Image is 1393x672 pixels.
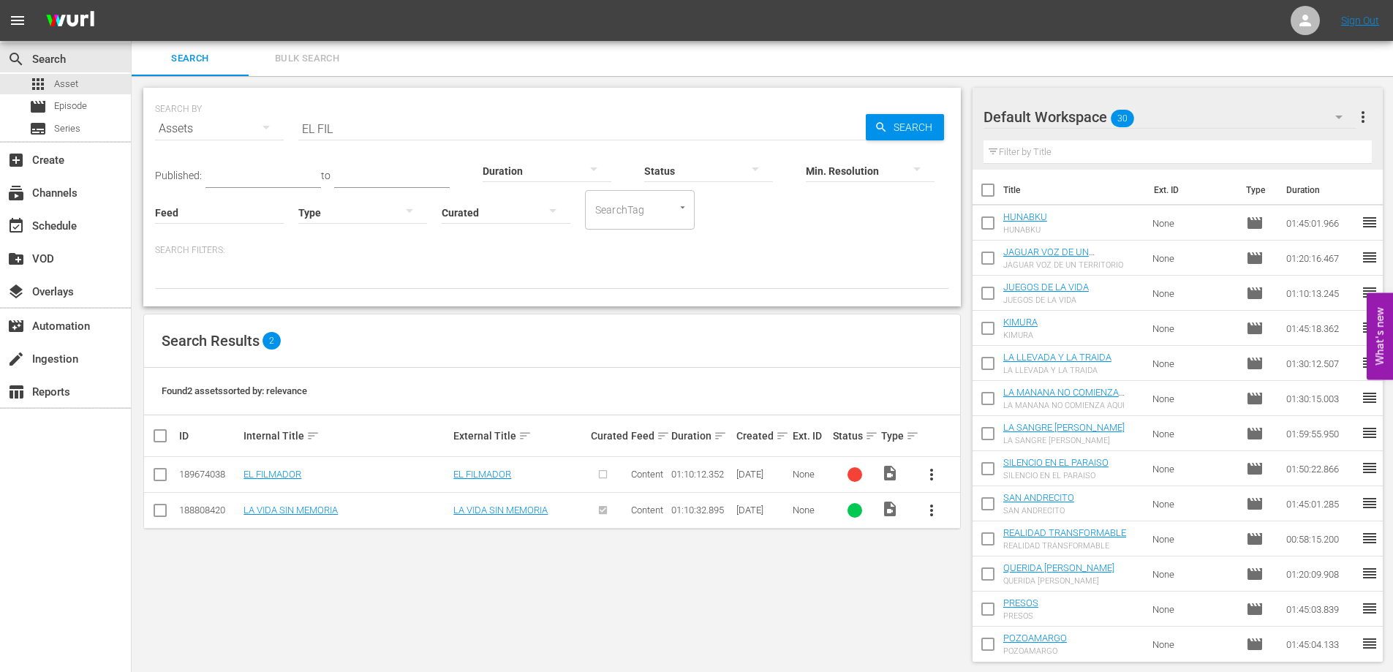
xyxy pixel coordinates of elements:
[244,505,338,516] a: LA VIDA SIN MEMORIA
[1003,317,1038,328] a: KIMURA
[35,4,105,38] img: ans4CAIJ8jUAAAAAAAAAAAAAAAAAAAAAAAAgQb4GAAAAAAAAAAAAAAAAAAAAAAAAJMjXAAAAAAAAAAAAAAAAAAAAAAAAgAT5G...
[1280,346,1361,381] td: 01:30:12.507
[453,469,511,480] a: EL FILMADOR
[1361,565,1378,582] span: reorder
[1003,225,1047,235] div: HUNABKU
[1246,355,1264,372] span: Episode
[1246,320,1264,337] span: Episode
[1361,424,1378,442] span: reorder
[1003,492,1074,503] a: SAN ANDRECITO
[155,170,202,181] span: Published:
[1003,436,1125,445] div: LA SANGRE [PERSON_NAME]
[7,50,25,68] span: Search
[591,430,627,442] div: Curated
[1003,597,1038,608] a: PRESOS
[1003,401,1141,410] div: LA MANANA NO COMIENZA AQUI
[7,350,25,368] span: Ingestion
[1280,556,1361,592] td: 01:20:09.908
[1246,214,1264,232] span: Episode
[793,505,828,516] div: None
[1361,214,1378,231] span: reorder
[54,121,80,136] span: Series
[1147,451,1240,486] td: None
[984,97,1356,137] div: Default Workspace
[453,427,586,445] div: External Title
[1361,635,1378,652] span: reorder
[1147,346,1240,381] td: None
[793,469,828,480] div: None
[1277,170,1365,211] th: Duration
[1003,211,1047,222] a: HUNABKU
[244,427,449,445] div: Internal Title
[1361,249,1378,266] span: reorder
[1361,284,1378,301] span: reorder
[833,427,877,445] div: Status
[1246,600,1264,618] span: Episode
[1111,103,1134,134] span: 30
[7,317,25,335] span: Automation
[1003,646,1067,656] div: POZOAMARGO
[1246,249,1264,267] span: Episode
[671,505,731,516] div: 01:10:32.895
[140,50,240,67] span: Search
[1147,205,1240,241] td: None
[1003,352,1111,363] a: LA LLEVADA Y LA TRAIDA
[29,75,47,93] span: Asset
[1361,600,1378,617] span: reorder
[736,427,788,445] div: Created
[54,99,87,113] span: Episode
[1280,416,1361,451] td: 01:59:55.950
[671,427,731,445] div: Duration
[923,502,940,519] span: more_vert
[914,457,949,492] button: more_vert
[866,114,944,140] button: Search
[1341,15,1379,26] a: Sign Out
[631,469,663,480] span: Content
[1003,527,1126,538] a: REALIDAD TRANSFORMABLE
[1280,205,1361,241] td: 01:45:01.966
[1003,471,1109,480] div: SILENCIO EN EL PARAISO
[1246,495,1264,513] span: Episode
[865,429,878,442] span: sort
[881,500,899,518] span: Video
[631,505,663,516] span: Content
[1003,457,1109,468] a: SILENCIO EN EL PARAISO
[1147,521,1240,556] td: None
[906,429,919,442] span: sort
[1361,354,1378,371] span: reorder
[1361,389,1378,407] span: reorder
[7,217,25,235] span: Schedule
[1280,486,1361,521] td: 01:45:01.285
[1003,541,1126,551] div: REALIDAD TRANSFORMABLE
[1280,592,1361,627] td: 01:45:03.839
[7,383,25,401] span: Reports
[518,429,532,442] span: sort
[1280,241,1361,276] td: 01:20:16.467
[162,385,307,396] span: Found 2 assets sorted by: relevance
[914,493,949,528] button: more_vert
[1361,529,1378,547] span: reorder
[1147,627,1240,662] td: None
[7,151,25,169] span: Create
[453,505,548,516] a: LA VIDA SIN MEMORIA
[1361,319,1378,336] span: reorder
[736,469,788,480] div: [DATE]
[1246,565,1264,583] span: Episode
[1280,521,1361,556] td: 00:58:15.200
[1147,486,1240,521] td: None
[1003,576,1114,586] div: QUERIDA [PERSON_NAME]
[793,430,828,442] div: Ext. ID
[257,50,357,67] span: Bulk Search
[1280,276,1361,311] td: 01:10:13.245
[671,469,731,480] div: 01:10:12.352
[1003,282,1089,292] a: JUEGOS DE LA VIDA
[1246,635,1264,653] span: Episode
[1003,506,1074,516] div: SAN ANDRECITO
[54,77,78,91] span: Asset
[1003,170,1145,211] th: Title
[631,427,667,445] div: Feed
[714,429,727,442] span: sort
[1147,276,1240,311] td: None
[1147,311,1240,346] td: None
[1147,556,1240,592] td: None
